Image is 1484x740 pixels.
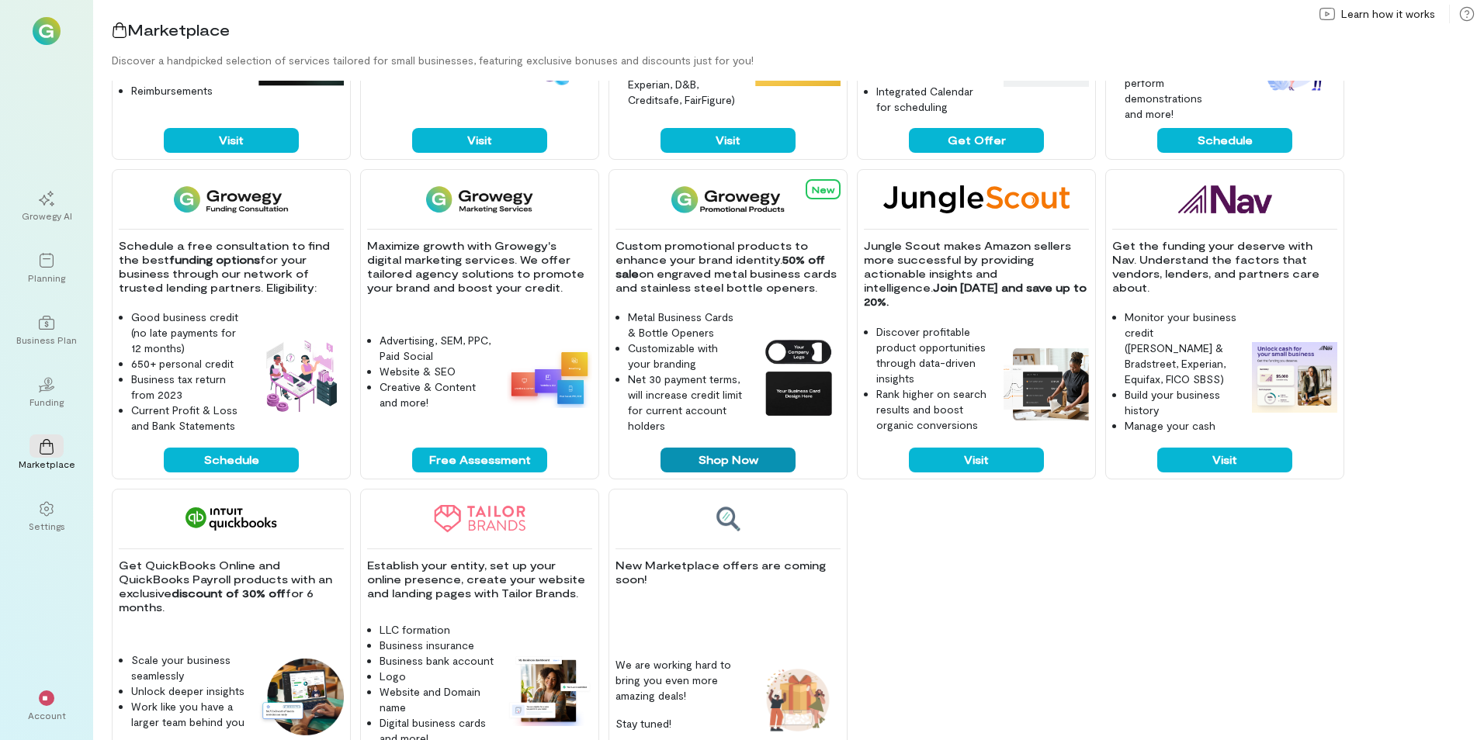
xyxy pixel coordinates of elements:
li: Creative & Content and more! [380,379,494,410]
button: Free Assessment [412,448,547,472]
p: Establish your entity, set up your online presence, create your website and landing pages with Ta... [367,558,592,600]
div: Account [28,709,66,721]
img: Nav feature [1252,342,1337,413]
button: Shop Now [661,448,796,472]
img: Tailor Brands [434,505,525,533]
li: Advertising, SEM, PPC, Paid Social [380,333,494,364]
a: Business Plan [19,303,75,358]
button: Visit [661,128,796,153]
li: Reimbursements [131,83,246,99]
div: Settings [29,520,65,532]
li: Unlock deeper insights [131,683,246,699]
div: Growegy AI [22,209,72,222]
p: New Marketplace offers are coming soon! [615,558,841,586]
span: New [812,184,834,195]
p: Get QuickBooks Online and QuickBooks Payroll products with an exclusive for 6 months. [119,558,344,614]
li: Work like you have a larger team behind you [131,699,246,730]
li: Discover profitable product opportunities through data-driven insights [876,324,991,386]
img: Growegy - Marketing Services feature [507,347,592,408]
span: Marketplace [127,20,230,39]
li: Business tax return from 2023 [131,372,246,403]
strong: Join [DATE] and save up to 20%. [864,281,1090,308]
div: Business Plan [16,334,77,346]
li: Set and implement goals within Growegy, perform demonstrations and more! [1125,44,1240,122]
div: Funding [29,396,64,408]
a: Growegy AI [19,178,75,234]
div: Discover a handpicked selection of services tailored for small businesses, featuring exclusive bo... [112,53,1484,68]
a: Funding [19,365,75,420]
li: Monitor your business credit ([PERSON_NAME] & Bradstreet, Experian, Equifax, FICO SBSS) [1125,309,1240,387]
li: Manage your cash [1125,418,1240,434]
li: Net 30 payment terms, will increase credit limit for current account holders [628,372,743,434]
p: We are working hard to bring you even more amazing deals! [615,657,743,704]
img: QuickBooks [185,505,277,533]
img: Jungle Scout [883,185,1070,213]
li: Website & SEO [380,364,494,379]
li: Integrated Calendar for scheduling [876,84,991,115]
div: Marketplace [19,458,75,470]
img: Growegy Promo Products feature [755,334,841,420]
p: Maximize growth with Growegy's digital marketing services. We offer tailored agency solutions to ... [367,239,592,295]
button: Get Offer [909,128,1044,153]
img: Funding Consultation feature [258,334,344,420]
p: Schedule a free consultation to find the best for your business through our network of trusted le... [119,239,344,295]
button: Visit [164,128,299,153]
li: Build your business history [1125,387,1240,418]
li: Current Profit & Loss and Bank Statements [131,403,246,434]
strong: funding options [169,253,260,266]
button: Visit [909,448,1044,472]
p: Get the funding your deserve with Nav. Understand the factors that vendors, lenders, and partners... [1112,239,1337,295]
li: Metal Business Cards & Bottle Openers [628,309,743,341]
li: Business bank account [380,653,494,669]
li: Business insurance [380,638,494,653]
p: Jungle Scout makes Amazon sellers more successful by providing actionable insights and intelligence. [864,239,1089,309]
li: Scale your business seamlessly [131,652,246,683]
span: Learn how it works [1341,6,1435,22]
li: Logo [380,669,494,684]
a: Settings [19,489,75,545]
img: Jungle Scout feature [1004,348,1089,420]
p: Stay tuned! [615,716,743,731]
strong: 50% off sale [615,253,828,280]
button: Schedule [164,448,299,472]
a: Planning [19,240,75,296]
li: Customizable with your branding [628,341,743,372]
a: Marketplace [19,427,75,482]
button: Visit [1157,448,1292,472]
img: Funding Consultation [174,185,288,213]
button: Visit [412,128,547,153]
img: Tailor Brands feature [507,654,592,727]
img: Nav [1178,185,1272,213]
img: Growegy - Marketing Services [426,185,534,213]
img: Coming soon [715,505,741,533]
button: Schedule [1157,128,1292,153]
li: LLC formation [380,622,494,638]
strong: discount of 30% off [172,586,286,600]
li: Website and Domain name [380,684,494,715]
img: QuickBooks feature [258,659,344,735]
li: 650+ personal credit [131,356,246,372]
p: Custom promotional products to enhance your brand identity. on engraved metal business cards and ... [615,239,841,295]
li: Rank higher on search results and boost organic conversions [876,386,991,433]
div: Planning [28,271,65,284]
img: Growegy Promo Products [671,185,785,213]
li: Good business credit (no late payments for 12 months) [131,309,246,356]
